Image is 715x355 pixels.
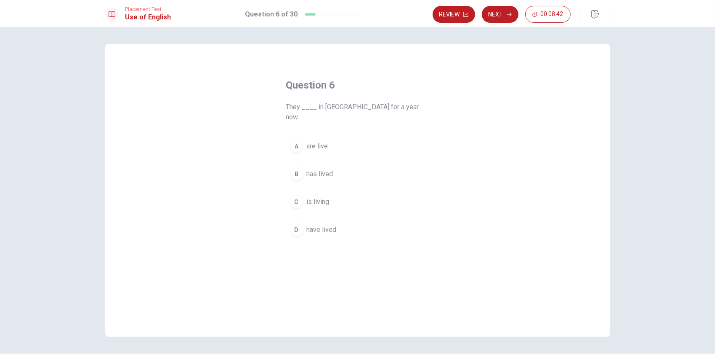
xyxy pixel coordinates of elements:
div: C [290,195,303,209]
div: D [290,223,303,237]
div: B [290,167,303,181]
span: has lived [307,169,333,179]
div: A [290,140,303,153]
button: Bhas lived [286,164,429,185]
button: Review [433,6,475,23]
span: 00:08:42 [541,11,563,18]
h4: Question 6 [286,78,429,92]
button: Dhave lived [286,219,429,240]
button: Cis living [286,191,429,212]
span: They ____ in [GEOGRAPHIC_DATA] for a year now. [286,102,429,122]
span: have lived [307,225,337,235]
button: Next [482,6,518,23]
button: Aare live [286,136,429,157]
h1: Question 6 of 30 [245,9,298,19]
span: are live [307,141,328,151]
span: is living [307,197,330,207]
span: Placement Test [125,6,171,12]
h1: Use of English [125,12,171,22]
button: 00:08:42 [525,6,571,23]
